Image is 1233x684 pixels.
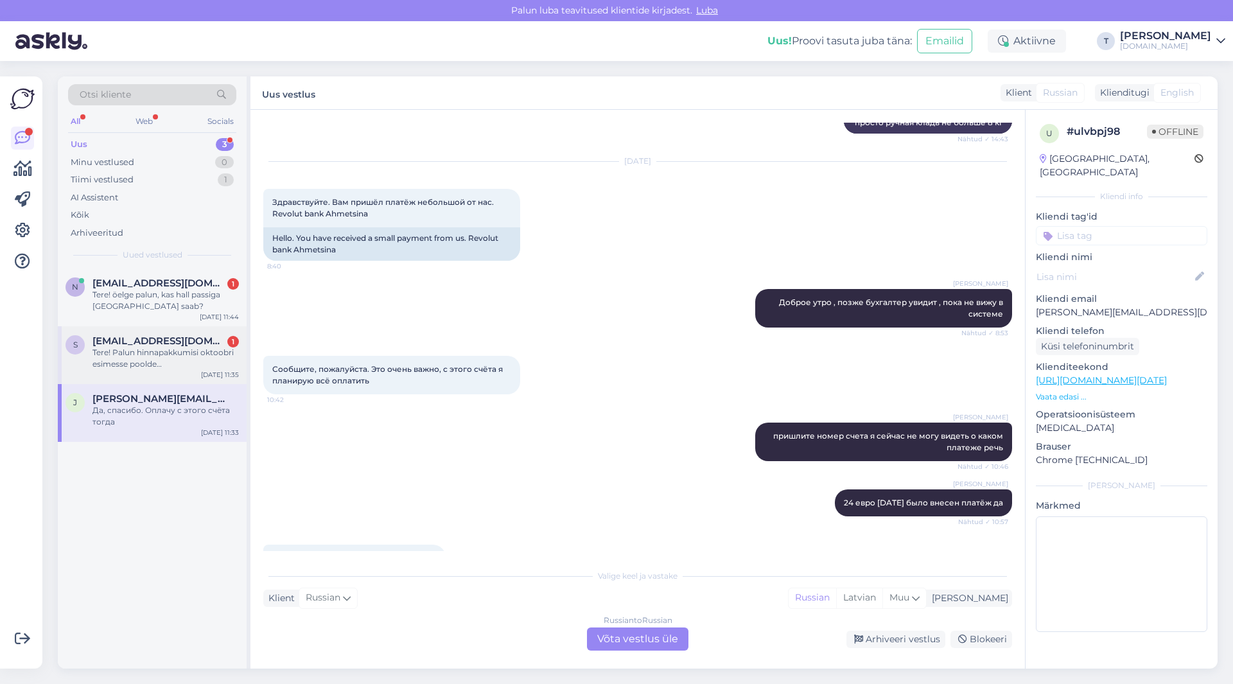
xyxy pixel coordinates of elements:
[953,479,1008,489] span: [PERSON_NAME]
[1040,152,1194,179] div: [GEOGRAPHIC_DATA], [GEOGRAPHIC_DATA]
[844,498,1003,507] span: 24 евро [DATE] было внесен платёж да
[960,328,1008,338] span: Nähtud ✓ 8:53
[200,312,239,322] div: [DATE] 11:44
[10,87,35,111] img: Askly Logo
[92,335,226,347] span: smustmaa@gmail.com
[1036,191,1207,202] div: Kliendi info
[216,138,234,151] div: 3
[71,227,123,240] div: Arhiveeritud
[1036,421,1207,435] p: [MEDICAL_DATA]
[953,412,1008,422] span: [PERSON_NAME]
[133,113,155,130] div: Web
[263,592,295,605] div: Klient
[1120,31,1225,51] a: [PERSON_NAME][DOMAIN_NAME]
[1001,86,1032,100] div: Klient
[92,393,226,405] span: jelena.ahmetsina@hotmail.com
[988,30,1066,53] div: Aktiivne
[272,364,505,385] span: Сообщите, пожалуйста. Это очень важно, с этого счёта я планирую всё оплатить
[1036,270,1193,284] input: Lisa nimi
[950,631,1012,648] div: Blokeeri
[1036,338,1139,355] div: Küsi telefoninumbrit
[123,249,182,261] span: Uued vestlused
[201,428,239,437] div: [DATE] 11:33
[1036,324,1207,338] p: Kliendi telefon
[72,282,78,292] span: n
[779,297,1005,319] span: Доброе утро , позже бухгалтер увидит , пока не вижу в системе
[1160,86,1194,100] span: English
[215,156,234,169] div: 0
[227,278,239,290] div: 1
[1097,32,1115,50] div: T
[846,631,945,648] div: Arhiveeri vestlus
[1036,292,1207,306] p: Kliendi email
[692,4,722,16] span: Luba
[227,336,239,347] div: 1
[958,134,1008,144] span: Nähtud ✓ 14:43
[917,29,972,53] button: Emailid
[92,347,239,370] div: Tere! Palun hinnapakkumisi oktoobri esimesse poolde [DEMOGRAPHIC_DATA] mere äärde, 5 tärni, ai/ua...
[71,156,134,169] div: Minu vestlused
[1036,480,1207,491] div: [PERSON_NAME]
[68,113,83,130] div: All
[767,35,792,47] b: Uus!
[844,112,1012,134] div: просто ручная кладь не больше 8 кг
[958,517,1008,527] span: Nähtud ✓ 10:57
[789,588,836,608] div: Russian
[1120,31,1211,41] div: [PERSON_NAME]
[1036,499,1207,513] p: Märkmed
[71,209,89,222] div: Kõik
[889,592,909,603] span: Muu
[263,155,1012,167] div: [DATE]
[205,113,236,130] div: Socials
[1067,124,1147,139] div: # ulvbpj98
[267,261,315,271] span: 8:40
[1036,250,1207,264] p: Kliendi nimi
[92,289,239,312] div: Tere! öelge palun, kas hall passiga [GEOGRAPHIC_DATA] saab?
[953,279,1008,288] span: [PERSON_NAME]
[604,615,672,626] div: Russian to Russian
[1046,128,1053,138] span: u
[1095,86,1150,100] div: Klienditugi
[263,227,520,261] div: Hello. You have received a small payment from us. Revolut bank Ahmetsina
[1036,408,1207,421] p: Operatsioonisüsteem
[73,340,78,349] span: s
[1036,226,1207,245] input: Lisa tag
[71,191,118,204] div: AI Assistent
[73,398,77,407] span: j
[1036,306,1207,319] p: [PERSON_NAME][EMAIL_ADDRESS][DOMAIN_NAME]
[836,588,882,608] div: Latvian
[1120,41,1211,51] div: [DOMAIN_NAME]
[1036,440,1207,453] p: Brauser
[262,84,315,101] label: Uus vestlus
[201,370,239,380] div: [DATE] 11:35
[71,173,134,186] div: Tiimi vestlused
[1036,453,1207,467] p: Chrome [TECHNICAL_ID]
[80,88,131,101] span: Otsi kliente
[1147,125,1203,139] span: Offline
[1036,210,1207,224] p: Kliendi tag'id
[267,395,315,405] span: 10:42
[927,592,1008,605] div: [PERSON_NAME]
[1036,374,1167,386] a: [URL][DOMAIN_NAME][DATE]
[71,138,87,151] div: Uus
[263,570,1012,582] div: Valige keel ja vastake
[1043,86,1078,100] span: Russian
[92,405,239,428] div: Да, спасибо. Оплачу с этого счёта тогда
[587,627,688,651] div: Võta vestlus üle
[767,33,912,49] div: Proovi tasuta juba täna:
[272,197,496,218] span: Здравствуйте. Вам пришёл платёж небольшой от нас. Revolut bank Ahmetsina
[218,173,234,186] div: 1
[92,277,226,289] span: navkipost@gmail.com
[773,431,1005,452] span: пришлите номер счета я сейчас не могу видеть о каком платеже речь
[306,591,340,605] span: Russian
[1036,360,1207,374] p: Klienditeekond
[958,462,1008,471] span: Nähtud ✓ 10:46
[1036,391,1207,403] p: Vaata edasi ...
